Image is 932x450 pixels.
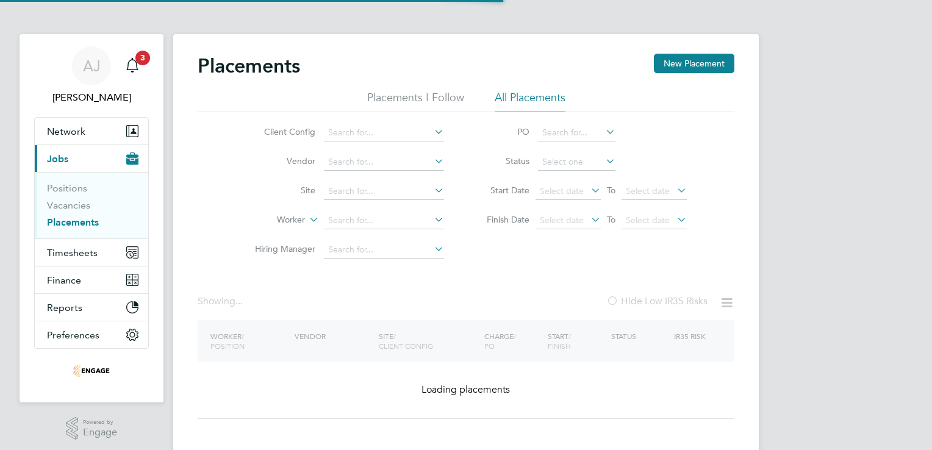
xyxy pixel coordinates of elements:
span: To [603,182,619,198]
button: Finance [35,266,148,293]
a: Powered byEngage [66,417,118,440]
span: Reports [47,302,82,313]
label: Worker [235,214,305,226]
span: Select date [540,185,584,196]
a: Vacancies [47,199,90,211]
span: To [603,212,619,227]
span: Select date [540,215,584,226]
span: 3 [135,51,150,65]
a: Placements [47,216,99,228]
span: Timesheets [47,247,98,259]
input: Select one [538,154,615,171]
nav: Main navigation [20,34,163,402]
span: Jobs [47,153,68,165]
button: Preferences [35,321,148,348]
li: All Placements [495,90,565,112]
span: Engage [83,427,117,438]
button: Timesheets [35,239,148,266]
button: Jobs [35,145,148,172]
div: Showing [198,295,245,308]
span: AJ [83,58,101,74]
li: Placements I Follow [367,90,464,112]
label: Hiring Manager [245,243,315,254]
div: Jobs [35,172,148,238]
label: Start Date [475,185,529,196]
input: Search for... [324,241,444,259]
label: Client Config [245,126,315,137]
input: Search for... [538,124,615,141]
button: Reports [35,294,148,321]
span: Select date [626,215,670,226]
a: 3 [120,46,145,85]
label: Status [475,155,529,166]
input: Search for... [324,124,444,141]
img: acceptrec-logo-retina.png [73,361,110,380]
span: ... [235,295,243,307]
span: Powered by [83,417,117,427]
a: Go to home page [34,361,149,380]
input: Search for... [324,183,444,200]
label: Site [245,185,315,196]
input: Search for... [324,212,444,229]
label: Hide Low IR35 Risks [606,295,708,307]
a: AJ[PERSON_NAME] [34,46,149,105]
span: Select date [626,185,670,196]
input: Search for... [324,154,444,171]
a: Positions [47,182,87,194]
span: Network [47,126,85,137]
label: Vendor [245,155,315,166]
button: New Placement [654,54,734,73]
span: Preferences [47,329,99,341]
label: Finish Date [475,214,529,225]
span: Aggie Jasinska [34,90,149,105]
h2: Placements [198,54,300,78]
label: PO [475,126,529,137]
button: Network [35,118,148,145]
span: Finance [47,274,81,286]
